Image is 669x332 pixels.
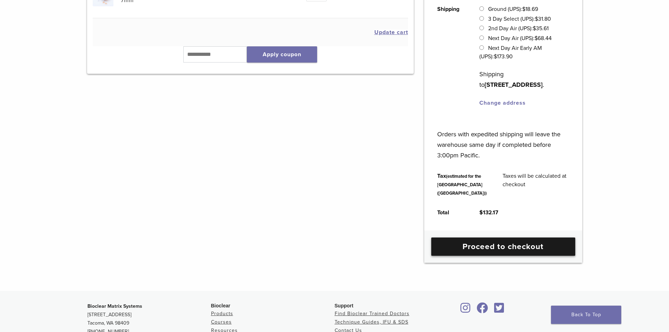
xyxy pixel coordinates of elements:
[429,166,495,203] th: Tax
[492,307,507,314] a: Bioclear
[431,237,575,256] a: Proceed to checkout
[247,46,317,63] button: Apply coupon
[522,6,538,13] bdi: 18.69
[488,35,552,42] label: Next Day Air (UPS):
[494,53,513,60] bdi: 173.90
[488,6,538,13] label: Ground (UPS):
[534,35,552,42] bdi: 68.44
[211,319,232,325] a: Courses
[87,303,142,309] strong: Bioclear Matrix Systems
[335,303,354,308] span: Support
[533,25,549,32] bdi: 35.61
[534,35,538,42] span: $
[458,307,473,314] a: Bioclear
[211,311,233,317] a: Products
[437,174,487,196] small: (estimated for the [GEOGRAPHIC_DATA] ([GEOGRAPHIC_DATA]))
[479,99,526,106] a: Change address
[494,53,497,60] span: $
[211,303,230,308] span: Bioclear
[535,15,538,22] span: $
[479,69,569,90] p: Shipping to .
[335,311,409,317] a: Find Bioclear Trained Doctors
[474,307,491,314] a: Bioclear
[479,45,542,60] label: Next Day Air Early AM (UPS):
[488,25,549,32] label: 2nd Day Air (UPS):
[437,118,569,161] p: Orders with expedited shipping will leave the warehouse same day if completed before 3:00pm Pacific.
[551,306,621,324] a: Back To Top
[429,203,472,222] th: Total
[535,15,551,22] bdi: 31.80
[335,319,408,325] a: Technique Guides, IFU & SDS
[485,81,543,89] strong: [STREET_ADDRESS]
[522,6,525,13] span: $
[488,15,551,22] label: 3 Day Select (UPS):
[479,209,483,216] span: $
[479,209,498,216] bdi: 132.17
[374,30,408,35] button: Update cart
[533,25,536,32] span: $
[495,166,577,203] td: Taxes will be calculated at checkout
